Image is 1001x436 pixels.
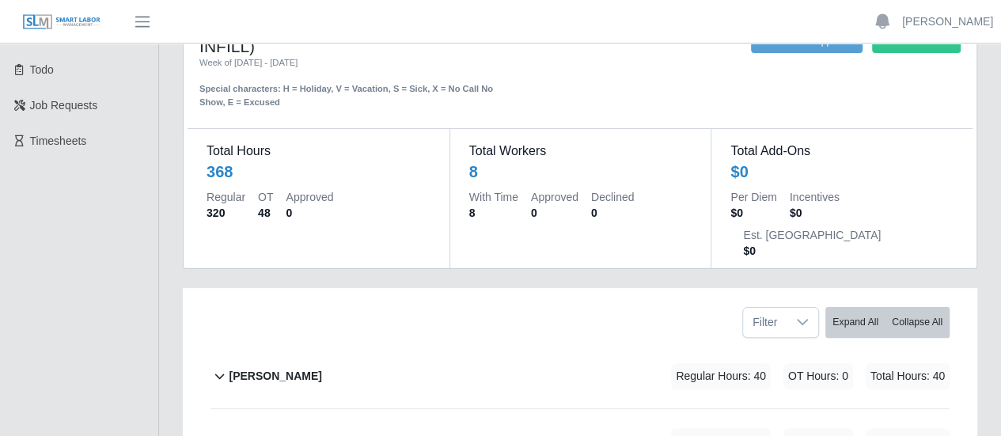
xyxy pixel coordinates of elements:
dt: Declined [591,189,634,205]
button: Collapse All [885,307,950,338]
dt: Approved [286,189,333,205]
div: 8 [469,161,478,183]
dd: 8 [469,205,518,221]
dt: Est. [GEOGRAPHIC_DATA] [743,227,881,243]
div: Special characters: H = Holiday, V = Vacation, S = Sick, X = No Call No Show, E = Excused [199,70,502,109]
span: Todo [30,63,54,76]
dt: OT [258,189,273,205]
dt: Approved [531,189,578,205]
div: Week of [DATE] - [DATE] [199,56,502,70]
b: [PERSON_NAME] [229,368,321,385]
dt: Total Workers [469,142,692,161]
dd: 320 [207,205,245,221]
span: Job Requests [30,99,98,112]
dt: With Time [469,189,518,205]
dd: $0 [730,205,776,221]
dt: Regular [207,189,245,205]
dd: $0 [743,243,881,259]
div: 368 [207,161,233,183]
dd: 48 [258,205,273,221]
span: OT Hours: 0 [783,363,853,389]
dd: $0 [790,205,840,221]
span: Timesheets [30,135,87,147]
button: Expand All [825,307,885,338]
span: Filter [743,308,787,337]
dt: Total Add-Ons [730,142,954,161]
dd: 0 [286,205,333,221]
dt: Total Hours [207,142,430,161]
dd: 0 [531,205,578,221]
dt: Per Diem [730,189,776,205]
dt: Incentives [790,189,840,205]
div: bulk actions [825,307,950,338]
span: Total Hours: 40 [866,363,950,389]
img: SLM Logo [22,13,101,31]
span: Regular Hours: 40 [671,363,771,389]
div: $0 [730,161,748,183]
dd: 0 [591,205,634,221]
button: [PERSON_NAME] Regular Hours: 40 OT Hours: 0 Total Hours: 40 [210,344,950,408]
a: [PERSON_NAME] [902,13,993,30]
